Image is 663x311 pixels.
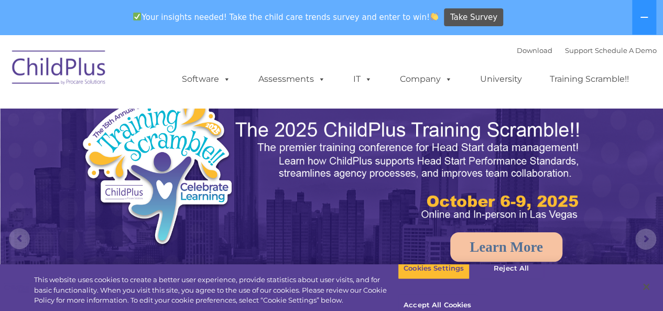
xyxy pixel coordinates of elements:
[129,7,443,27] span: Your insights needed! Take the child care trends survey and enter to win!
[430,13,438,20] img: 👏
[133,13,141,20] img: ✅
[398,258,470,280] button: Cookies Settings
[7,43,112,95] img: ChildPlus by Procare Solutions
[595,46,657,55] a: Schedule A Demo
[146,112,190,120] span: Phone number
[470,69,532,90] a: University
[343,69,383,90] a: IT
[34,275,398,306] div: This website uses cookies to create a better user experience, provide statistics about user visit...
[450,232,562,262] a: Learn More
[517,46,657,55] font: |
[450,8,497,27] span: Take Survey
[444,8,503,27] a: Take Survey
[517,46,552,55] a: Download
[389,69,463,90] a: Company
[171,69,241,90] a: Software
[539,69,639,90] a: Training Scramble!!
[146,69,178,77] span: Last name
[635,275,658,298] button: Close
[565,46,593,55] a: Support
[248,69,336,90] a: Assessments
[479,258,544,280] button: Reject All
